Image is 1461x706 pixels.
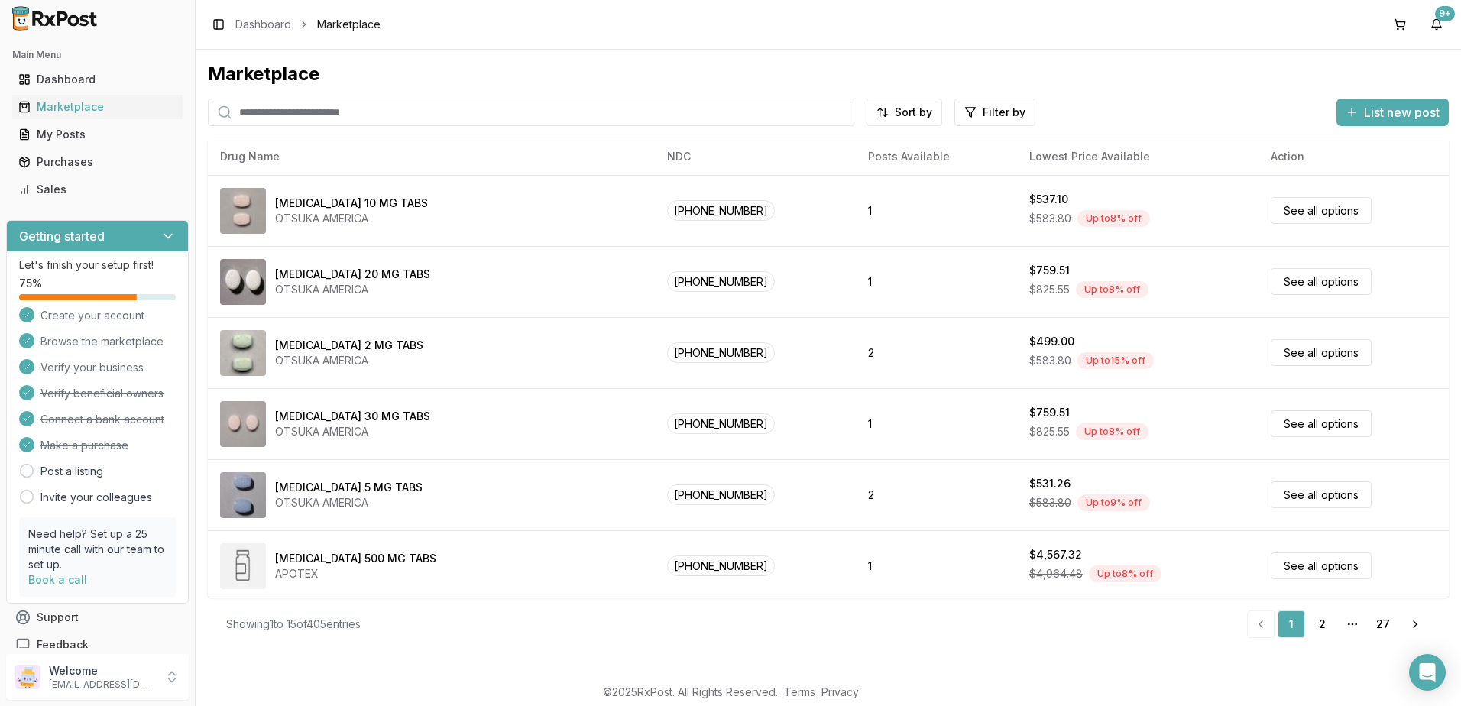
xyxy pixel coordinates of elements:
[667,484,775,505] span: [PHONE_NUMBER]
[1259,138,1449,175] th: Action
[856,388,1017,459] td: 1
[275,480,423,495] div: [MEDICAL_DATA] 5 MG TABS
[1029,192,1068,207] div: $537.10
[12,49,183,61] h2: Main Menu
[19,276,42,291] span: 75 %
[40,464,103,479] a: Post a listing
[19,257,176,273] p: Let's finish your setup first!
[1076,281,1148,298] div: Up to 8 % off
[856,175,1017,246] td: 1
[1308,610,1336,638] a: 2
[40,386,164,401] span: Verify beneficial owners
[1077,494,1150,511] div: Up to 9 % off
[856,138,1017,175] th: Posts Available
[275,409,430,424] div: [MEDICAL_DATA] 30 MG TABS
[18,72,177,87] div: Dashboard
[226,617,361,632] div: Showing 1 to 15 of 405 entries
[6,631,189,659] button: Feedback
[1029,476,1071,491] div: $531.26
[856,459,1017,530] td: 2
[1029,566,1083,581] span: $4,964.48
[6,604,189,631] button: Support
[856,246,1017,317] td: 1
[1369,610,1397,638] a: 27
[275,267,430,282] div: [MEDICAL_DATA] 20 MG TABS
[954,99,1035,126] button: Filter by
[18,99,177,115] div: Marketplace
[983,105,1025,120] span: Filter by
[275,424,430,439] div: OTSUKA AMERICA
[18,127,177,142] div: My Posts
[1271,197,1372,224] a: See all options
[220,188,266,234] img: Abilify 10 MG TABS
[18,154,177,170] div: Purchases
[1029,282,1070,297] span: $825.55
[275,282,430,297] div: OTSUKA AMERICA
[208,138,655,175] th: Drug Name
[895,105,932,120] span: Sort by
[1029,334,1074,349] div: $499.00
[1271,268,1372,295] a: See all options
[1077,210,1150,227] div: Up to 8 % off
[6,177,189,202] button: Sales
[40,334,164,349] span: Browse the marketplace
[220,472,266,518] img: Abilify 5 MG TABS
[1076,423,1148,440] div: Up to 8 % off
[12,93,183,121] a: Marketplace
[1364,103,1440,121] span: List new post
[1077,352,1154,369] div: Up to 15 % off
[1271,410,1372,437] a: See all options
[49,678,155,691] p: [EMAIL_ADDRESS][DOMAIN_NAME]
[317,17,381,32] span: Marketplace
[275,211,428,226] div: OTSUKA AMERICA
[220,401,266,447] img: Abilify 30 MG TABS
[1017,138,1259,175] th: Lowest Price Available
[856,317,1017,388] td: 2
[1424,12,1449,37] button: 9+
[220,543,266,589] img: Abiraterone Acetate 500 MG TABS
[655,138,856,175] th: NDC
[235,17,381,32] nav: breadcrumb
[1409,654,1446,691] div: Open Intercom Messenger
[275,551,436,566] div: [MEDICAL_DATA] 500 MG TABS
[15,665,40,689] img: User avatar
[1029,211,1071,226] span: $583.80
[220,259,266,305] img: Abilify 20 MG TABS
[1336,106,1449,121] a: List new post
[1029,424,1070,439] span: $825.55
[667,555,775,576] span: [PHONE_NUMBER]
[1278,610,1305,638] a: 1
[1247,610,1430,638] nav: pagination
[821,685,859,698] a: Privacy
[37,637,89,653] span: Feedback
[6,122,189,147] button: My Posts
[19,227,105,245] h3: Getting started
[1029,353,1071,368] span: $583.80
[667,200,775,221] span: [PHONE_NUMBER]
[18,182,177,197] div: Sales
[12,66,183,93] a: Dashboard
[208,62,1449,86] div: Marketplace
[28,573,87,586] a: Book a call
[6,67,189,92] button: Dashboard
[867,99,942,126] button: Sort by
[1271,339,1372,366] a: See all options
[275,338,423,353] div: [MEDICAL_DATA] 2 MG TABS
[40,308,144,323] span: Create your account
[1400,610,1430,638] a: Go to next page
[275,353,423,368] div: OTSUKA AMERICA
[667,413,775,434] span: [PHONE_NUMBER]
[1271,552,1372,579] a: See all options
[235,17,291,32] a: Dashboard
[12,121,183,148] a: My Posts
[40,412,164,427] span: Connect a bank account
[40,490,152,505] a: Invite your colleagues
[220,330,266,376] img: Abilify 2 MG TABS
[275,495,423,510] div: OTSUKA AMERICA
[28,526,167,572] p: Need help? Set up a 25 minute call with our team to set up.
[12,148,183,176] a: Purchases
[1089,565,1161,582] div: Up to 8 % off
[1029,405,1070,420] div: $759.51
[1029,263,1070,278] div: $759.51
[40,438,128,453] span: Make a purchase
